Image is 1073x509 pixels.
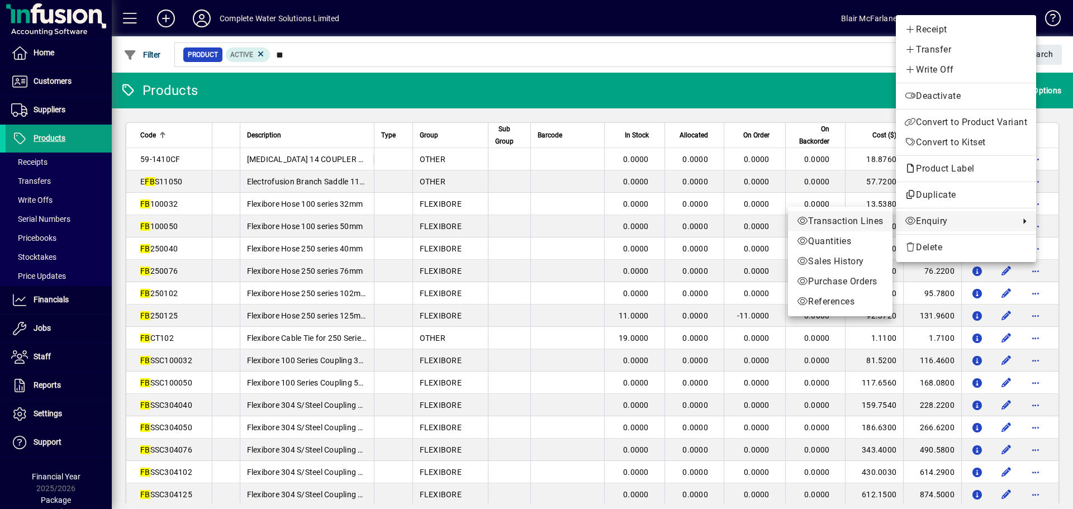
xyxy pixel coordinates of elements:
[905,89,1027,103] span: Deactivate
[797,255,884,268] span: Sales History
[797,275,884,288] span: Purchase Orders
[905,215,1014,228] span: Enquiry
[797,215,884,228] span: Transaction Lines
[905,163,980,174] span: Product Label
[905,136,1027,149] span: Convert to Kitset
[905,43,1027,56] span: Transfer
[905,188,1027,202] span: Duplicate
[896,86,1036,106] button: Deactivate product
[797,295,884,308] span: References
[797,235,884,248] span: Quantities
[905,63,1027,77] span: Write Off
[905,116,1027,129] span: Convert to Product Variant
[905,241,1027,254] span: Delete
[905,23,1027,36] span: Receipt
